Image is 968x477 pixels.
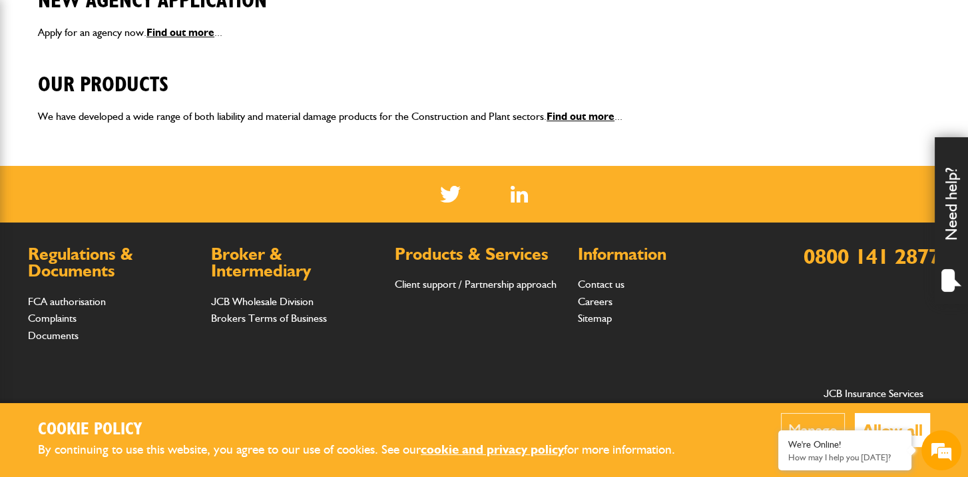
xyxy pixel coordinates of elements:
[421,442,564,457] a: cookie and privacy policy
[395,278,557,290] a: Client support / Partnership approach
[38,440,697,460] p: By continuing to use this website, you agree to our use of cookies. See our for more information.
[395,246,565,263] h2: Products & Services
[181,374,242,392] em: Start Chat
[38,420,697,440] h2: Cookie Policy
[218,7,250,39] div: Minimize live chat window
[804,243,940,269] a: 0800 141 2877
[935,137,968,304] div: Need help?
[211,246,381,280] h2: Broker & Intermediary
[578,246,748,263] h2: Information
[69,75,224,92] div: Chat with us now
[440,186,461,203] img: Twitter
[211,295,314,308] a: JCB Wholesale Division
[17,163,243,192] input: Enter your email address
[17,123,243,153] input: Enter your last name
[28,246,198,280] h2: Regulations & Documents
[146,26,214,39] a: Find out more
[38,24,930,41] p: Apply for an agency now. ...
[17,241,243,362] textarea: Type your message and hit 'Enter'
[578,312,612,324] a: Sitemap
[28,329,79,342] a: Documents
[788,452,901,462] p: How may I help you today?
[28,295,106,308] a: FCA authorisation
[511,186,529,203] a: LinkedIn
[547,110,614,123] a: Find out more
[788,439,901,450] div: We're Online!
[578,295,612,308] a: Careers
[781,413,845,447] button: Manage
[211,312,327,324] a: Brokers Terms of Business
[38,52,930,97] h2: Our Products
[38,108,930,125] p: We have developed a wide range of both liability and material damage products for the Constructio...
[855,413,930,447] button: Allow all
[28,312,77,324] a: Complaints
[23,74,56,93] img: d_20077148190_company_1631870298795_20077148190
[578,278,624,290] a: Contact us
[511,186,529,203] img: Linked In
[17,202,243,231] input: Enter your phone number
